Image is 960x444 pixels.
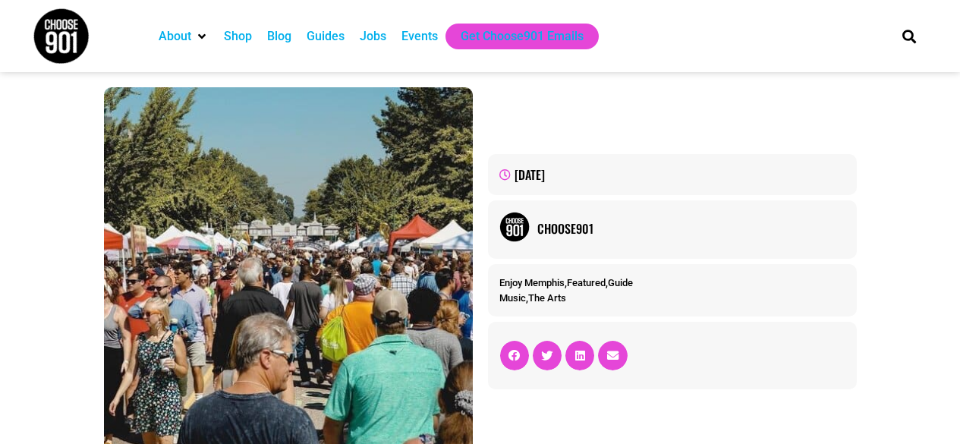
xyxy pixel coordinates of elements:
[151,24,877,49] nav: Main nav
[537,219,845,238] a: Choose901
[151,24,216,49] div: About
[360,27,386,46] a: Jobs
[598,341,627,370] div: Share on email
[500,341,529,370] div: Share on facebook
[267,27,291,46] a: Blog
[461,27,584,46] a: Get Choose901 Emails
[528,292,566,304] a: The Arts
[224,27,252,46] a: Shop
[401,27,438,46] a: Events
[565,341,594,370] div: Share on linkedin
[159,27,191,46] a: About
[608,277,633,288] a: Guide
[307,27,345,46] a: Guides
[499,212,530,242] img: Picture of Choose901
[499,292,526,304] a: Music
[499,277,565,288] a: Enjoy Memphis
[515,165,545,184] time: [DATE]
[567,277,606,288] a: Featured
[533,341,562,370] div: Share on twitter
[499,277,633,288] span: , ,
[499,292,566,304] span: ,
[896,24,921,49] div: Search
